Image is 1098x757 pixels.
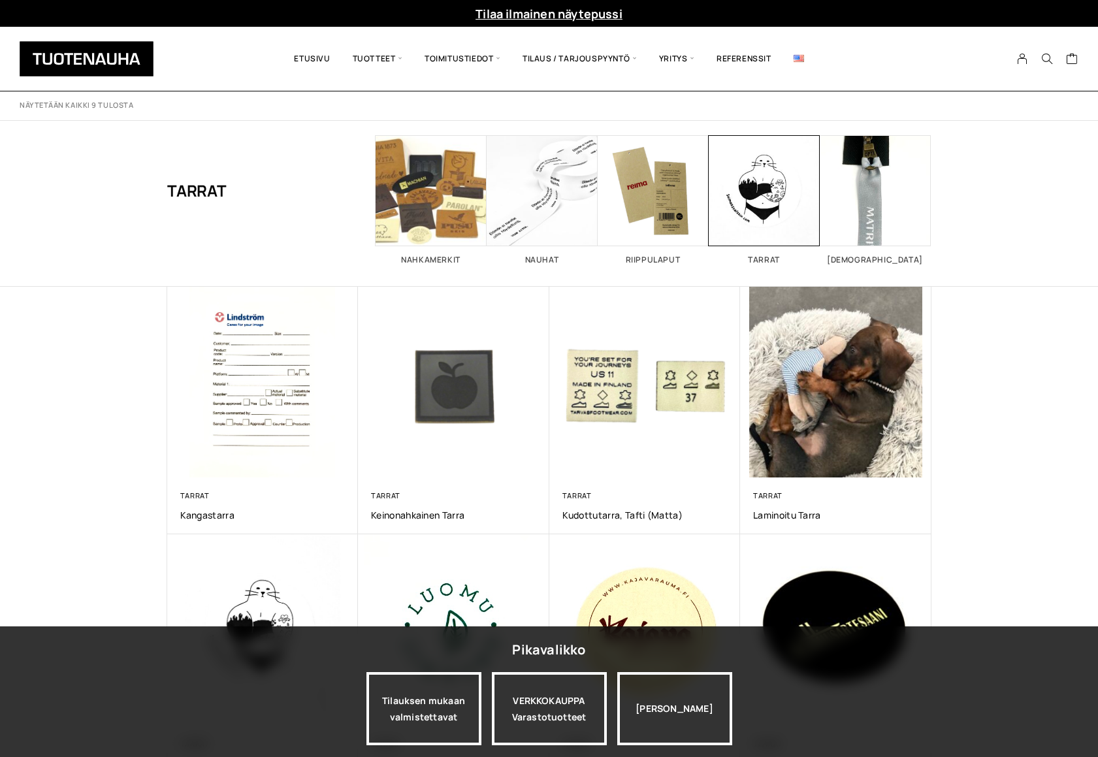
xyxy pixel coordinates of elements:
[492,672,607,745] a: VERKKOKAUPPAVarastotuotteet
[476,6,622,22] a: Tilaa ilmainen näytepussi
[283,37,341,81] a: Etusivu
[487,135,598,264] a: Visit product category Nauhat
[562,509,728,521] a: Kudottutarra, tafti (matta)
[1066,52,1078,68] a: Cart
[753,491,783,500] a: Tarrat
[1035,53,1059,65] button: Search
[20,101,133,110] p: Näytetään kaikki 9 tulosta
[709,135,820,264] a: Visit product category Tarrat
[709,256,820,264] h2: Tarrat
[342,37,413,81] span: Tuotteet
[413,37,511,81] span: Toimitustiedot
[366,672,481,745] a: Tilauksen mukaan valmistettavat
[376,135,487,264] a: Visit product category Nahkamerkit
[487,256,598,264] h2: Nauhat
[598,256,709,264] h2: Riippulaput
[562,491,592,500] a: Tarrat
[794,55,804,62] img: English
[20,41,153,76] img: Tuotenauha Oy
[371,491,400,500] a: Tarrat
[180,509,346,521] a: Kangastarra
[820,135,931,264] a: Visit product category Vedin
[705,37,783,81] a: Referenssit
[511,37,648,81] span: Tilaus / Tarjouspyyntö
[753,509,918,521] a: Laminoitu Tarra
[371,509,536,521] a: Keinonahkainen Tarra
[376,256,487,264] h2: Nahkamerkit
[167,135,227,246] h1: Tarrat
[1010,53,1035,65] a: My Account
[598,135,709,264] a: Visit product category Riippulaput
[492,672,607,745] div: VERKKOKAUPPA Varastotuotteet
[820,256,931,264] h2: [DEMOGRAPHIC_DATA]
[617,672,732,745] div: [PERSON_NAME]
[648,37,705,81] span: Yritys
[180,491,210,500] a: Tarrat
[512,638,585,662] div: Pikavalikko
